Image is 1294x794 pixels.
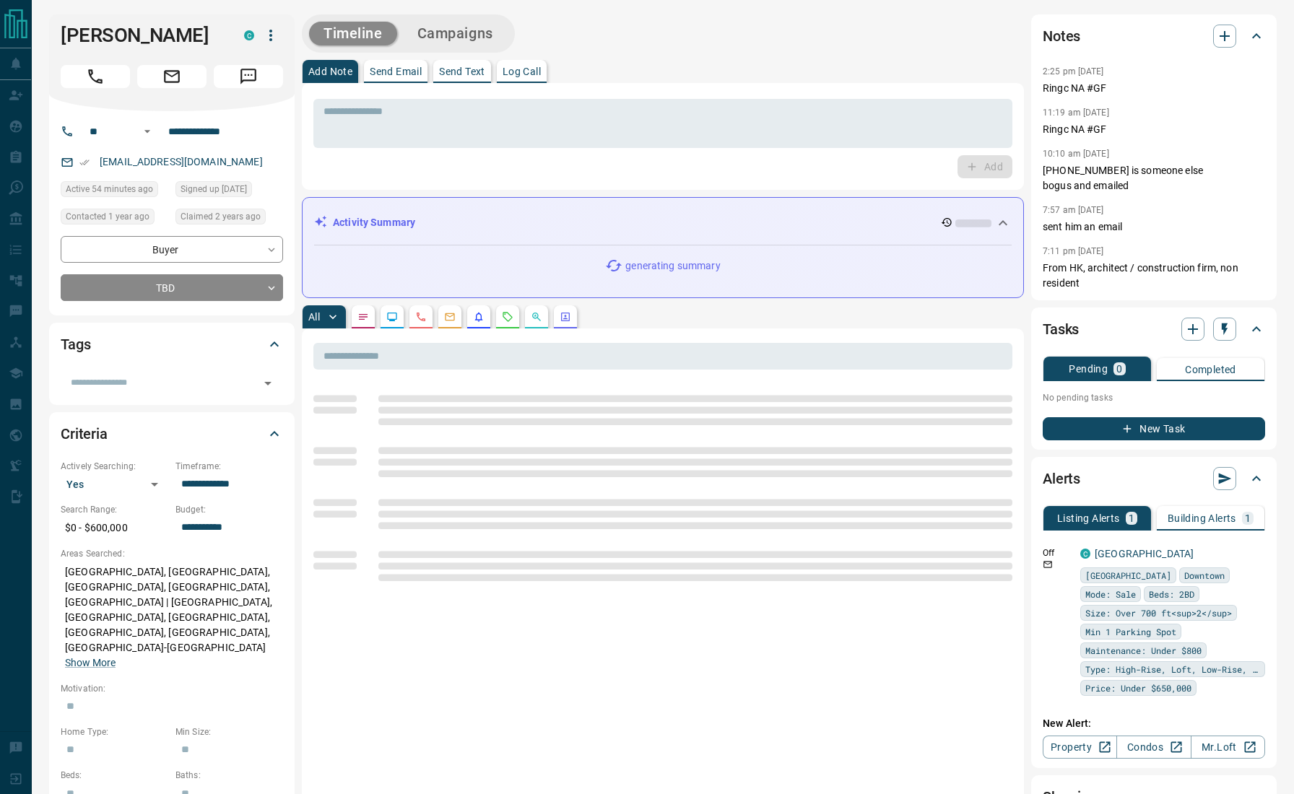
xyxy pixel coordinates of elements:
div: Tags [61,327,283,362]
p: 0 [1116,364,1122,374]
p: Beds: [61,769,168,782]
p: All [308,312,320,322]
div: Thu Aug 17 2023 [61,209,168,229]
a: Mr.Loft [1191,736,1265,759]
span: Mode: Sale [1085,587,1136,601]
div: condos.ca [1080,549,1090,559]
p: Actively Searching: [61,460,168,473]
h1: [PERSON_NAME] [61,24,222,47]
p: Search Range: [61,503,168,516]
p: Budget: [175,503,283,516]
p: Activity Summary [333,215,415,230]
p: $0 - $600,000 [61,516,168,540]
svg: Email [1043,559,1053,570]
p: 1 [1245,513,1251,523]
svg: Requests [502,311,513,323]
h2: Notes [1043,25,1080,48]
p: Ringc NA #GF [1043,81,1265,96]
svg: Listing Alerts [473,311,485,323]
div: TBD [61,274,283,301]
span: Type: High-Rise, Loft, Low-Rise, Luxury, Mid-Rise OR Penthouse [1085,662,1260,676]
svg: Emails [444,311,456,323]
div: condos.ca [244,30,254,40]
p: No pending tasks [1043,387,1265,409]
h2: Alerts [1043,467,1080,490]
p: Send Email [370,66,422,77]
span: Active 54 minutes ago [66,182,153,196]
span: Email [137,65,207,88]
p: 11:19 am [DATE] [1043,108,1109,118]
span: Beds: 2BD [1149,587,1194,601]
div: Buyer [61,236,283,263]
p: New Alert: [1043,716,1265,731]
p: Timeframe: [175,460,283,473]
p: Building Alerts [1168,513,1236,523]
h2: Tags [61,333,90,356]
div: Yes [61,473,168,496]
p: Areas Searched: [61,547,283,560]
p: Add Note [308,66,352,77]
span: Min 1 Parking Spot [1085,624,1176,639]
p: 2:25 pm [DATE] [1043,66,1104,77]
span: Claimed 2 years ago [181,209,261,224]
div: Alerts [1043,461,1265,496]
p: [PHONE_NUMBER] is someone else bogus and emailed [1043,163,1265,193]
div: Activity Summary [314,209,1012,236]
svg: Agent Actions [560,311,571,323]
p: [GEOGRAPHIC_DATA], [GEOGRAPHIC_DATA], [GEOGRAPHIC_DATA], [GEOGRAPHIC_DATA], [GEOGRAPHIC_DATA] | [... [61,560,283,675]
h2: Tasks [1043,318,1079,341]
span: Downtown [1184,568,1225,583]
p: 1 [1129,513,1134,523]
span: Price: Under $650,000 [1085,681,1191,695]
p: Log Call [503,66,541,77]
p: Pending [1069,364,1108,374]
p: 7:57 am [DATE] [1043,205,1104,215]
span: Size: Over 700 ft<sup>2</sup> [1085,606,1232,620]
h2: Criteria [61,422,108,445]
p: Listing Alerts [1057,513,1120,523]
button: Timeline [309,22,397,45]
div: Criteria [61,416,283,451]
p: generating summary [625,258,720,274]
p: Send Text [439,66,485,77]
p: 10:10 am [DATE] [1043,149,1109,159]
span: Contacted 1 year ago [66,209,149,224]
button: Show More [65,655,116,671]
span: [GEOGRAPHIC_DATA] [1085,568,1171,583]
button: Campaigns [403,22,508,45]
a: Property [1043,736,1117,759]
div: Tue Aug 12 2025 [61,181,168,201]
span: Call [61,65,130,88]
a: [GEOGRAPHIC_DATA] [1095,548,1194,559]
div: Notes [1043,19,1265,53]
div: Sun Aug 06 2023 [175,209,283,229]
svg: Notes [357,311,369,323]
p: Baths: [175,769,283,782]
span: Signed up [DATE] [181,182,247,196]
svg: Lead Browsing Activity [386,311,398,323]
button: Open [139,123,156,140]
a: Condos [1116,736,1191,759]
button: New Task [1043,417,1265,440]
p: Off [1043,546,1072,559]
p: Motivation: [61,682,283,695]
svg: Opportunities [531,311,542,323]
p: From HK, architect / construction firm, non resident [1043,261,1265,291]
div: Tasks [1043,312,1265,346]
span: Message [214,65,283,88]
p: 7:11 pm [DATE] [1043,246,1104,256]
p: Completed [1185,365,1236,375]
svg: Calls [415,311,427,323]
button: Open [258,373,278,393]
div: Sat Aug 27 2016 [175,181,283,201]
p: Ringc NA #GF [1043,122,1265,137]
svg: Email Verified [79,157,90,167]
p: Home Type: [61,725,168,738]
span: Maintenance: Under $800 [1085,643,1202,658]
p: Min Size: [175,725,283,738]
a: [EMAIL_ADDRESS][DOMAIN_NAME] [100,156,263,167]
p: sent him an email [1043,219,1265,235]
